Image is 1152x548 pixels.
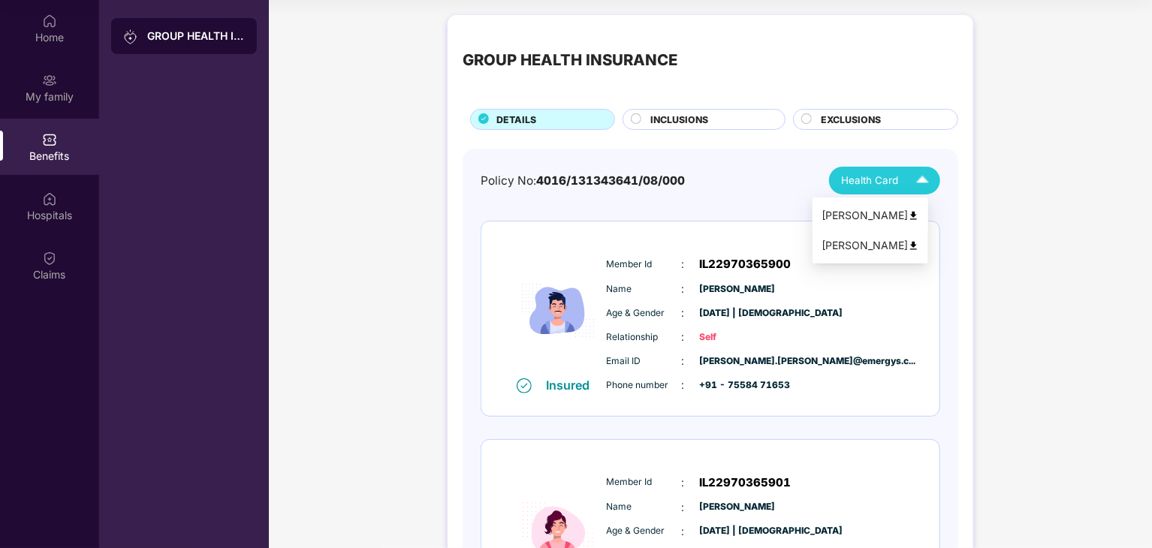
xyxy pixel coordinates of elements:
[700,282,775,297] span: [PERSON_NAME]
[463,48,677,72] div: GROUP HEALTH INSURANCE
[909,167,936,194] img: Icuh8uwCUCF+XjCZyLQsAKiDCM9HiE6CMYmKQaPGkZKaA32CAAACiQcFBJY0IsAAAAASUVORK5CYII=
[607,354,682,369] span: Email ID
[607,475,682,489] span: Member Id
[123,29,138,44] img: svg+xml;base64,PHN2ZyB3aWR0aD0iMjAiIGhlaWdodD0iMjAiIHZpZXdCb3g9IjAgMCAyMCAyMCIgZmlsbD0ibm9uZSIgeG...
[821,113,881,127] span: EXCLUSIONS
[700,255,792,273] span: IL22970365900
[682,499,685,516] span: :
[682,329,685,345] span: :
[682,377,685,393] span: :
[841,173,898,188] span: Health Card
[700,378,775,393] span: +91 - 75584 71653
[682,474,685,491] span: :
[517,378,532,393] img: svg+xml;base64,PHN2ZyB4bWxucz0iaHR0cDovL3d3dy53My5vcmcvMjAwMC9zdmciIHdpZHRoPSIxNiIgaGVpZ2h0PSIxNi...
[42,132,57,147] img: svg+xml;base64,PHN2ZyBpZD0iQmVuZWZpdHMiIHhtbG5zPSJodHRwOi8vd3d3LnczLm9yZy8yMDAwL3N2ZyIgd2lkdGg9Ij...
[908,240,919,251] img: svg+xml;base64,PHN2ZyB4bWxucz0iaHR0cDovL3d3dy53My5vcmcvMjAwMC9zdmciIHdpZHRoPSI0OCIgaGVpZ2h0PSI0OC...
[700,354,775,369] span: [PERSON_NAME].[PERSON_NAME]@emergys.c...
[682,523,685,540] span: :
[822,207,919,224] div: [PERSON_NAME]
[42,251,57,266] img: svg+xml;base64,PHN2ZyBpZD0iQ2xhaW0iIHhtbG5zPSJodHRwOi8vd3d3LnczLm9yZy8yMDAwL3N2ZyIgd2lkdGg9IjIwIi...
[607,306,682,321] span: Age & Gender
[536,173,685,188] span: 4016/131343641/08/000
[496,113,536,127] span: DETAILS
[42,73,57,88] img: svg+xml;base64,PHN2ZyB3aWR0aD0iMjAiIGhlaWdodD0iMjAiIHZpZXdCb3g9IjAgMCAyMCAyMCIgZmlsbD0ibm9uZSIgeG...
[513,244,603,377] img: icon
[682,281,685,297] span: :
[607,378,682,393] span: Phone number
[682,256,685,272] span: :
[42,14,57,29] img: svg+xml;base64,PHN2ZyBpZD0iSG9tZSIgeG1sbnM9Imh0dHA6Ly93d3cudzMub3JnLzIwMDAvc3ZnIiB3aWR0aD0iMjAiIG...
[700,500,775,514] span: [PERSON_NAME]
[607,500,682,514] span: Name
[829,167,940,194] button: Health Card
[682,353,685,369] span: :
[682,305,685,321] span: :
[822,237,919,254] div: [PERSON_NAME]
[650,113,708,127] span: INCLUSIONS
[700,474,792,492] span: IL22970365901
[700,306,775,321] span: [DATE] | [DEMOGRAPHIC_DATA]
[700,524,775,538] span: [DATE] | [DEMOGRAPHIC_DATA]
[481,172,685,190] div: Policy No:
[607,257,682,272] span: Member Id
[607,282,682,297] span: Name
[42,191,57,206] img: svg+xml;base64,PHN2ZyBpZD0iSG9zcGl0YWxzIiB4bWxucz0iaHR0cDovL3d3dy53My5vcmcvMjAwMC9zdmciIHdpZHRoPS...
[700,330,775,345] span: Self
[607,524,682,538] span: Age & Gender
[547,378,599,393] div: Insured
[607,330,682,345] span: Relationship
[147,29,245,44] div: GROUP HEALTH INSURANCE
[908,210,919,221] img: svg+xml;base64,PHN2ZyB4bWxucz0iaHR0cDovL3d3dy53My5vcmcvMjAwMC9zdmciIHdpZHRoPSI0OCIgaGVpZ2h0PSI0OC...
